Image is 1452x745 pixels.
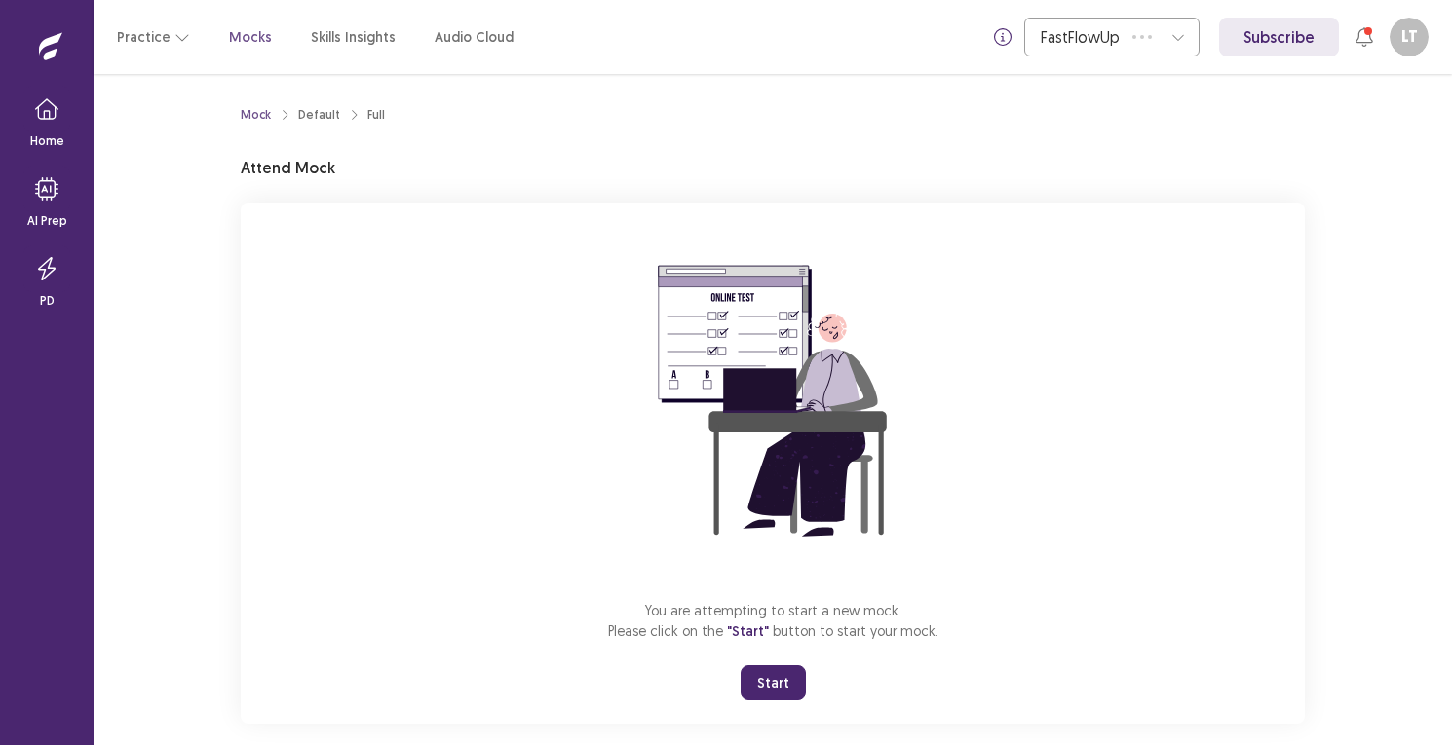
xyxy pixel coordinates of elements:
[727,622,769,640] span: "Start"
[1041,19,1123,56] div: FastFlowUp
[597,226,948,577] img: attend-mock
[27,212,67,230] p: AI Prep
[985,19,1020,55] button: info
[367,106,385,124] div: Full
[229,27,272,48] a: Mocks
[241,156,335,179] p: Attend Mock
[435,27,514,48] a: Audio Cloud
[241,106,271,124] a: Mock
[741,665,806,700] button: Start
[241,106,385,124] nav: breadcrumb
[30,132,64,150] p: Home
[298,106,340,124] div: Default
[117,19,190,55] button: Practice
[1390,18,1429,56] button: LT
[1219,18,1339,56] a: Subscribe
[40,292,55,310] p: PD
[608,600,938,642] p: You are attempting to start a new mock. Please click on the button to start your mock.
[311,27,396,48] a: Skills Insights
